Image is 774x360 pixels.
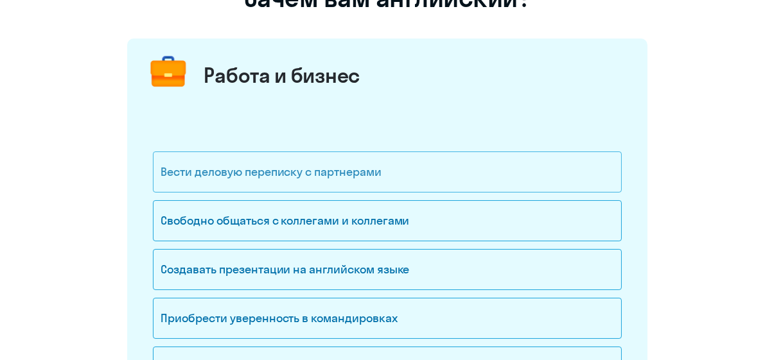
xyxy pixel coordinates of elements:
[145,49,192,96] img: briefcase.png
[204,62,360,88] font: Работа и бизнес
[161,164,382,179] font: Вести деловую переписку с партнерами
[161,213,410,228] font: Свободно общаться с коллегами и коллегами
[161,311,398,325] font: Приобрести уверенность в командировках
[161,262,410,277] font: Создавать презентации на английском языке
